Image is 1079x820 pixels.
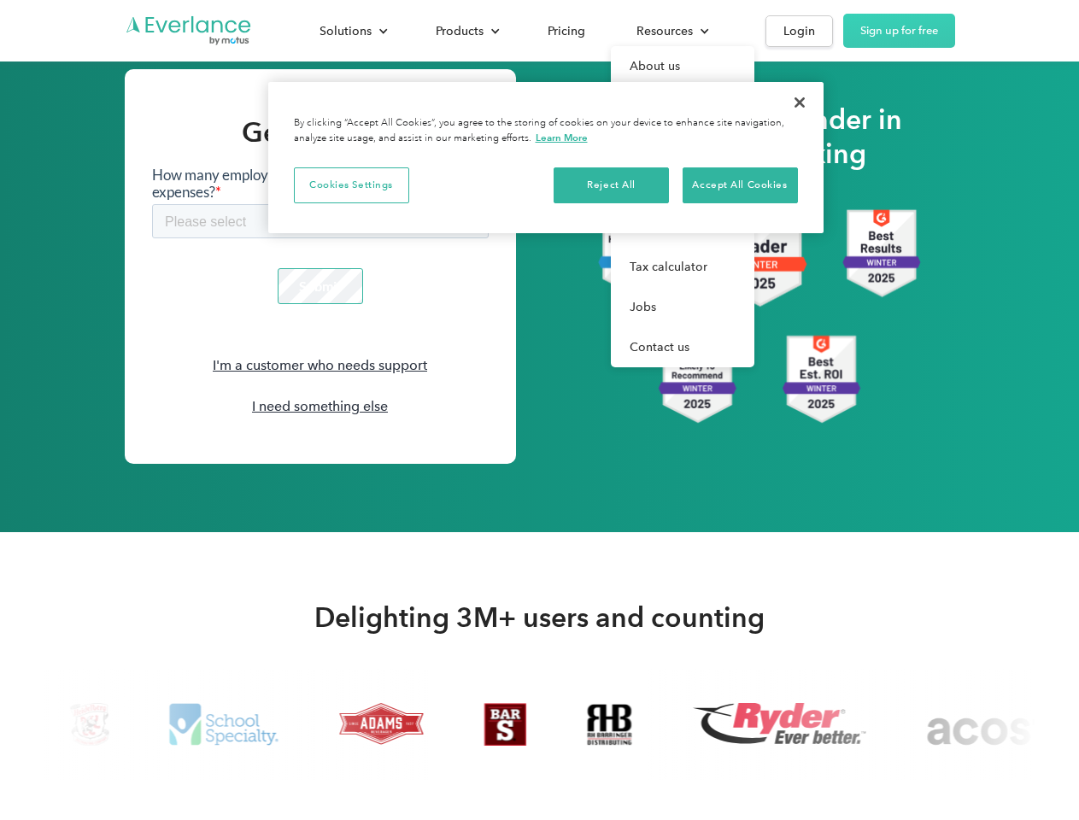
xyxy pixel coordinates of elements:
div: Products [419,16,513,46]
div: By clicking “Accept All Cookies”, you agree to the storing of cookies on your device to enhance s... [294,116,798,146]
nav: Resources [611,46,754,367]
h2: Get in touch [242,115,398,149]
a: Pricing [531,16,602,46]
a: Tax calculator [611,247,754,287]
a: Go to homepage [125,15,253,47]
a: I need something else [252,398,388,414]
div: Cookie banner [268,82,824,233]
div: Solutions [320,20,372,42]
div: Resources [636,20,693,42]
a: Jobs [611,287,754,327]
a: Login [765,15,833,47]
a: About us [611,46,754,86]
div: Pricing [548,20,585,42]
button: Cookies Settings [294,167,409,203]
button: Reject All [554,167,669,203]
a: I'm a customer who needs support [213,357,427,373]
iframe: Form 0 [152,167,489,319]
a: More information about your privacy, opens in a new tab [536,132,588,143]
div: Products [436,20,484,42]
div: Login [783,20,815,42]
div: Privacy [268,82,824,233]
a: Sign up for free [843,14,955,48]
div: Solutions [302,16,402,46]
a: Contact us [611,327,754,367]
button: Close [781,84,818,121]
button: Accept All Cookies [683,167,798,203]
h2: Delighting 3M+ users and counting [314,600,765,635]
div: Resources [619,16,723,46]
